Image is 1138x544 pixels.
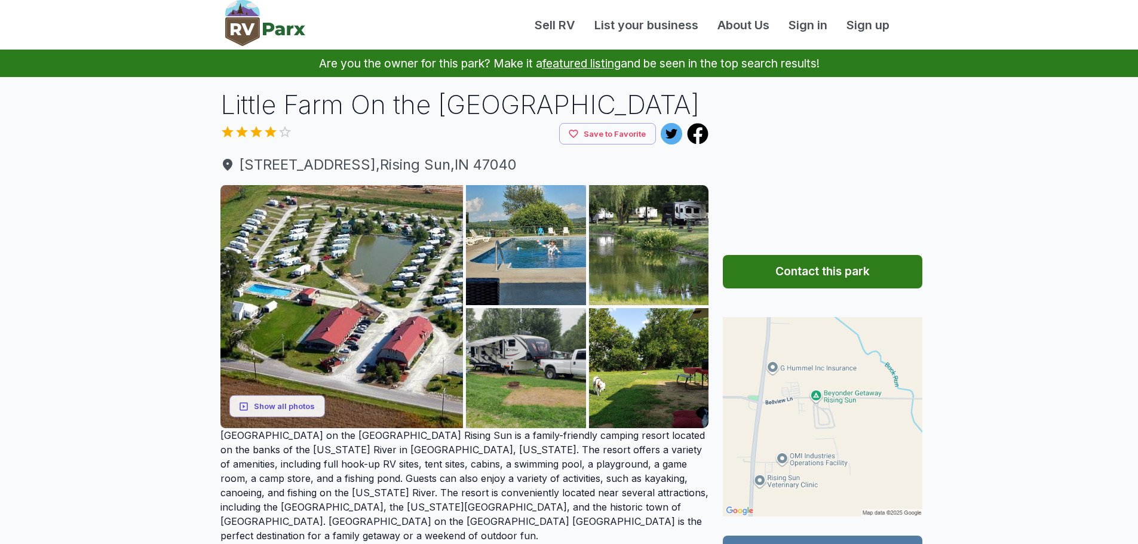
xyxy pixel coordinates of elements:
a: Sign in [779,16,837,34]
img: AAcXr8p999oigbFJwB0YAAVIKRNybw5cRJh4mc_pxrfKpq9dhOIk1GzZ6dzqK8b7TWRGwBWH-DiKsuphzTBo-JEwABgCDHz7b... [220,185,464,428]
a: featured listing [542,56,621,70]
iframe: Advertisement [723,87,922,236]
a: About Us [708,16,779,34]
a: Sign up [837,16,899,34]
img: AAcXr8oBWuUU-brssn5jOfBBt8cdQxhm6QDQDOewYogUJMO3t0AebzrNiDRUjrcMzM2SYvTHNqWnWQHKuWcKong5IzJjZ5oz3... [466,308,586,428]
a: [STREET_ADDRESS],Rising Sun,IN 47040 [220,154,709,176]
span: [STREET_ADDRESS] , Rising Sun , IN 47040 [220,154,709,176]
p: Are you the owner for this park? Make it a and be seen in the top search results! [14,50,1124,77]
img: AAcXr8rg8Gk4-vyngeUTCblOFiFGfcdQoaRhEqnwsZBbGYYX6582WAMvRG_LVY_LRXrw_nzNVFpbsBRsRhMav2h9X93FR01H_... [589,308,709,428]
a: Sell RV [525,16,585,34]
h1: Little Farm On the [GEOGRAPHIC_DATA] [220,87,709,123]
button: Contact this park [723,255,922,288]
img: AAcXr8p8Yv9C9V6KCz5AxJQWf1o2ULpnoNZeDSGMxq1vkfp6HINSCUHxW-2EOl1Aejtr6hU0HfNjJWSgqi1JmV-xshXOKL5um... [466,185,586,305]
button: Show all photos [229,395,325,417]
a: List your business [585,16,708,34]
img: AAcXr8oYU55kq7jmdoR74WuCa5p2JsK7p0jFEVLUk7mgWdgLIdXb7-o8RdbmGJe9p8yx7hzt4tN1ubxe2MkGmwS_qObPz6UXA... [589,185,709,305]
p: [GEOGRAPHIC_DATA] on the [GEOGRAPHIC_DATA] Rising Sun is a family-friendly camping resort located... [220,428,709,543]
img: Map for Little Farm On the River RV Park Camping Resort [723,317,922,517]
button: Save to Favorite [559,123,656,145]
